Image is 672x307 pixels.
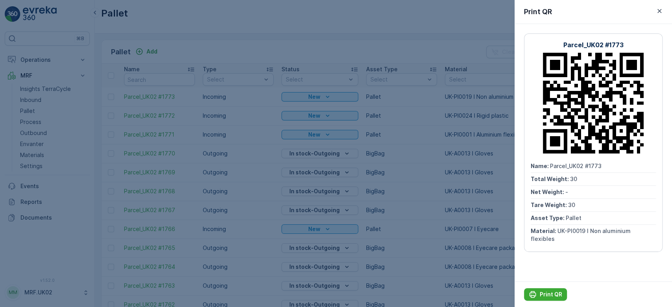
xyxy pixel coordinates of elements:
span: Total Weight : [531,176,570,182]
span: Net Weight : [7,155,41,162]
p: Parcel_UK02 #1773 [563,40,624,50]
span: Asset Type : [7,181,42,188]
span: Name : [7,129,26,136]
span: Parcel_UK02 #1773 [550,163,602,169]
span: Name : [531,163,550,169]
span: Material : [531,227,557,234]
span: Parcel_UK02 #1773 [26,129,78,136]
span: Tare Weight : [531,202,568,208]
span: 30 [568,202,575,208]
span: UK-PI0019 I Non aluminium flexibles [531,227,632,242]
span: UK-PI0019 I Non aluminium flexibles [33,194,132,201]
span: - [565,189,568,195]
span: Asset Type : [531,215,566,221]
p: Parcel_UK02 #1773 [305,7,365,16]
span: Material : [7,194,33,201]
span: Pallet [42,181,57,188]
span: - [41,155,44,162]
button: Print QR [524,288,567,301]
p: Print QR [524,6,552,17]
span: 30 [46,142,53,149]
span: 30 [570,176,577,182]
span: 30 [44,168,51,175]
span: Tare Weight : [7,168,44,175]
span: Pallet [566,215,581,221]
span: Net Weight : [531,189,565,195]
p: Print QR [540,290,562,298]
span: Total Weight : [7,142,46,149]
